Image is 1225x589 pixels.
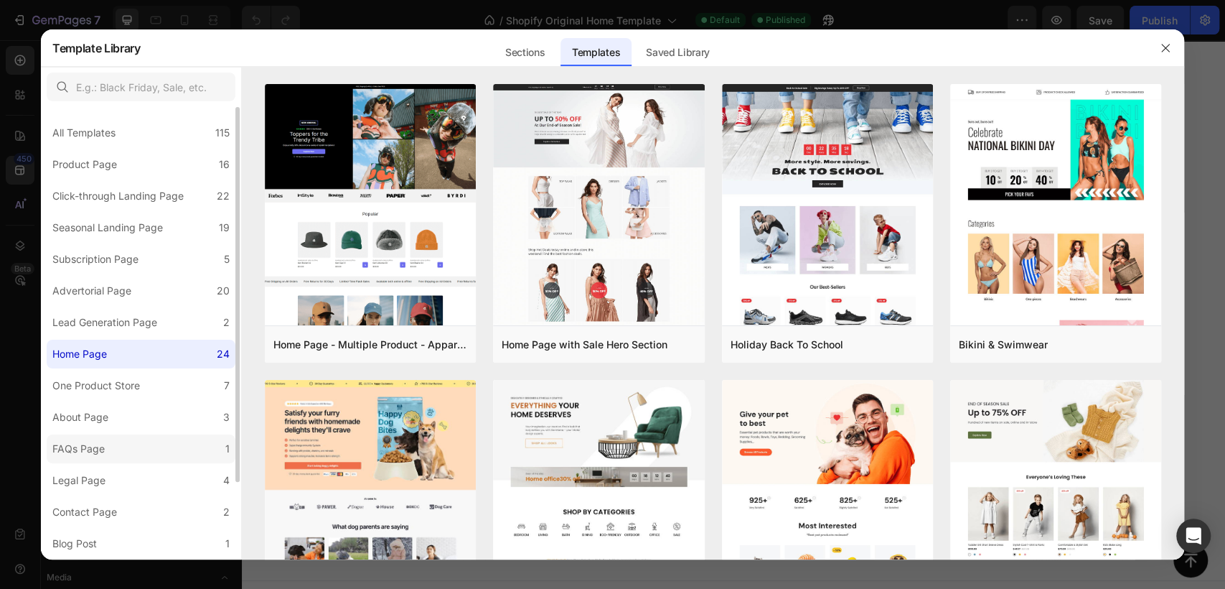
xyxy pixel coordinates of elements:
[225,440,230,458] div: 1
[217,345,230,363] div: 24
[52,187,184,205] div: Click-through Landing Page
[47,73,235,101] input: E.g.: Black Friday, Sale, etc.
[52,219,163,236] div: Seasonal Landing Page
[544,468,651,481] span: then drag & drop elements
[897,184,920,207] button: Carousel Next Arrow
[1176,519,1211,553] div: Open Intercom Messenger
[120,143,456,226] p: I ragazzi dl team hanno subito capito di cosa avevo bisogno, hanno realizzato il mio logo in temp...
[52,472,105,489] div: Legal Page
[215,124,230,142] div: 115
[120,241,456,255] p: [PERSON_NAME]
[527,143,863,226] p: Avevo necessità di un piano editoriale per la mia attività, non sapevo alcuna strategia di pubbli...
[494,38,556,67] div: Sections
[502,336,667,353] div: Home Page with Sale Hero Section
[219,219,230,236] div: 19
[219,156,230,173] div: 16
[223,504,230,521] div: 2
[450,450,525,465] div: Generate layout
[52,504,117,521] div: Contact Page
[120,111,456,129] p: SONO STATI MERAVIGLIOSI
[527,241,863,255] p: [PERSON_NAME]
[473,332,482,340] button: Dot
[337,450,424,465] div: Choose templates
[458,419,526,434] span: Add section
[223,409,230,426] div: 3
[52,409,108,426] div: About Page
[634,38,721,67] div: Saved Library
[502,332,510,340] button: Dot
[52,440,105,458] div: FAQs Page
[273,336,467,353] div: Home Page - Multiple Product - Apparel - Style 4
[223,314,230,331] div: 2
[52,377,140,394] div: One Product Store
[52,314,157,331] div: Lead Generation Page
[555,450,642,465] div: Add blank section
[330,468,428,481] span: inspired by CRO experts
[52,251,139,268] div: Subscription Page
[52,124,116,142] div: All Templates
[959,336,1048,353] div: Bikini & Swimwear
[223,472,230,489] div: 4
[52,345,107,363] div: Home Page
[560,38,632,67] div: Templates
[224,251,230,268] div: 5
[225,535,230,552] div: 1
[527,111,863,129] p: Bravissimi
[217,282,230,300] div: 20
[487,332,496,340] button: Dot
[52,156,117,173] div: Product Page
[52,282,131,300] div: Advertorial Page
[731,336,843,353] div: Holiday Back To School
[224,377,230,394] div: 7
[52,535,97,552] div: Blog Post
[52,29,141,67] h2: Template Library
[448,468,525,481] span: from URL or image
[62,14,921,35] p: Quale miglior modo per farci conoscere se non le parole dei nostri clienti
[217,187,230,205] div: 22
